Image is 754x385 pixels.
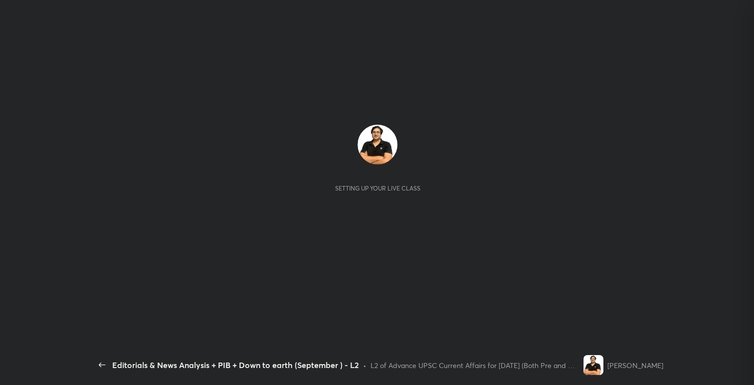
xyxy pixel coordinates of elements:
div: Setting up your live class [335,185,420,192]
img: 68828f2a410943e2a6c0e86478c47eba.jpg [583,355,603,375]
div: [PERSON_NAME] [607,360,663,371]
div: L2 of Advance UPSC Current Affairs for [DATE] (Both Pre and Mains) [371,360,579,371]
div: • [363,360,367,371]
div: Editorials & News Analysis + PIB + Down to earth (September ) - L2 [112,359,359,371]
img: 68828f2a410943e2a6c0e86478c47eba.jpg [358,125,397,165]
